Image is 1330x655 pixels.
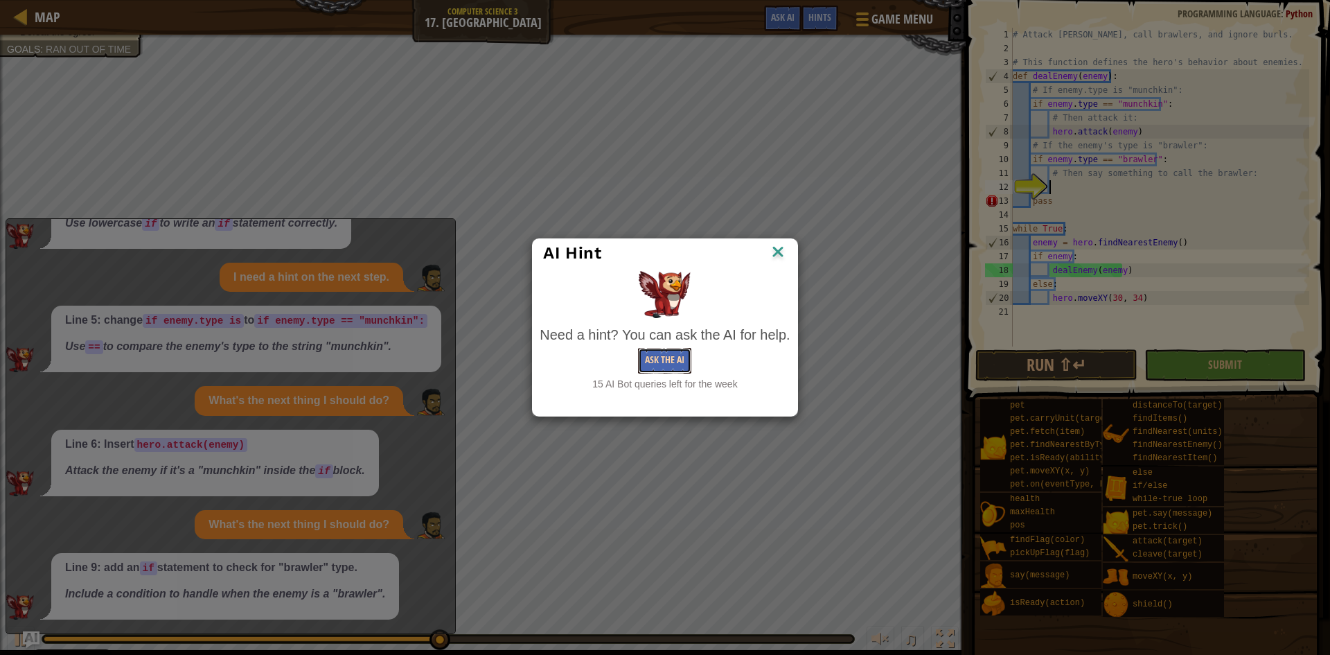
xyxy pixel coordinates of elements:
[540,325,790,345] div: Need a hint? You can ask the AI for help.
[769,243,787,263] img: IconClose.svg
[540,377,790,391] div: 15 AI Bot queries left for the week
[543,243,601,263] span: AI Hint
[639,271,691,318] img: AI Hint Animal
[638,348,691,374] button: Ask the AI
